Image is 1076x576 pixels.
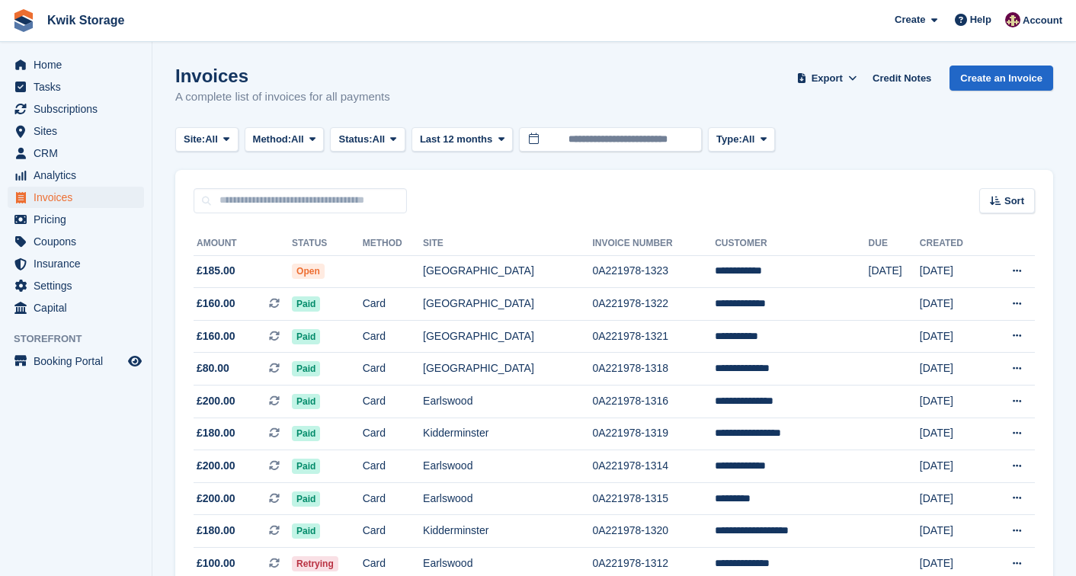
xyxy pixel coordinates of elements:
a: menu [8,297,144,318]
span: Booking Portal [34,350,125,372]
td: Card [363,515,423,548]
button: Export [793,66,860,91]
span: Retrying [292,556,338,571]
td: 0A221978-1315 [592,482,715,515]
th: Due [869,232,920,256]
th: Customer [715,232,868,256]
td: Card [363,450,423,483]
td: [DATE] [920,515,986,548]
span: £185.00 [197,263,235,279]
th: Status [292,232,363,256]
a: menu [8,187,144,208]
span: Export [812,71,843,86]
td: 0A221978-1320 [592,515,715,548]
p: A complete list of invoices for all payments [175,88,390,106]
span: Invoices [34,187,125,208]
th: Invoice Number [592,232,715,256]
a: menu [8,209,144,230]
span: £100.00 [197,555,235,571]
td: [DATE] [920,288,986,321]
a: menu [8,54,144,75]
a: menu [8,165,144,186]
td: Card [363,386,423,418]
span: Paid [292,426,320,441]
button: Type: All [708,127,775,152]
span: Paid [292,459,320,474]
span: All [205,132,218,147]
td: [GEOGRAPHIC_DATA] [423,353,592,386]
th: Method [363,232,423,256]
td: [DATE] [920,353,986,386]
td: [GEOGRAPHIC_DATA] [423,288,592,321]
td: Earlswood [423,482,592,515]
span: Last 12 months [420,132,492,147]
span: Paid [292,361,320,376]
span: Insurance [34,253,125,274]
span: Tasks [34,76,125,98]
a: menu [8,98,144,120]
a: Preview store [126,352,144,370]
span: £200.00 [197,393,235,409]
span: Paid [292,491,320,507]
span: Status: [338,132,372,147]
button: Status: All [330,127,405,152]
td: [DATE] [920,482,986,515]
span: All [742,132,755,147]
td: Kidderminster [423,418,592,450]
span: Type: [716,132,742,147]
td: 0A221978-1314 [592,450,715,483]
td: 0A221978-1322 [592,288,715,321]
span: Capital [34,297,125,318]
a: menu [8,350,144,372]
span: £200.00 [197,491,235,507]
td: [DATE] [920,255,986,288]
a: menu [8,253,144,274]
span: Pricing [34,209,125,230]
td: 0A221978-1316 [592,386,715,418]
span: £180.00 [197,523,235,539]
span: CRM [34,142,125,164]
td: Card [363,288,423,321]
span: Analytics [34,165,125,186]
span: Site: [184,132,205,147]
span: Sites [34,120,125,142]
span: £200.00 [197,458,235,474]
span: Account [1023,13,1062,28]
span: All [373,132,386,147]
button: Method: All [245,127,325,152]
a: menu [8,76,144,98]
a: Kwik Storage [41,8,130,33]
td: [DATE] [920,386,986,418]
img: ellie tragonette [1005,12,1020,27]
th: Site [423,232,592,256]
span: Method: [253,132,292,147]
td: Kidderminster [423,515,592,548]
td: 0A221978-1323 [592,255,715,288]
span: £180.00 [197,425,235,441]
span: Create [895,12,925,27]
span: Coupons [34,231,125,252]
td: [DATE] [920,320,986,353]
span: Paid [292,296,320,312]
span: £160.00 [197,328,235,344]
td: Card [363,320,423,353]
td: [DATE] [869,255,920,288]
button: Last 12 months [412,127,513,152]
a: Create an Invoice [950,66,1053,91]
td: [GEOGRAPHIC_DATA] [423,320,592,353]
span: Paid [292,523,320,539]
td: Card [363,418,423,450]
span: Paid [292,329,320,344]
td: 0A221978-1318 [592,353,715,386]
td: Earlswood [423,386,592,418]
img: stora-icon-8386f47178a22dfd0bd8f6a31ec36ba5ce8667c1dd55bd0f319d3a0aa187defe.svg [12,9,35,32]
span: £160.00 [197,296,235,312]
td: 0A221978-1321 [592,320,715,353]
a: menu [8,231,144,252]
a: menu [8,120,144,142]
span: Home [34,54,125,75]
td: Earlswood [423,450,592,483]
td: [DATE] [920,418,986,450]
span: Storefront [14,331,152,347]
span: Sort [1004,194,1024,209]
